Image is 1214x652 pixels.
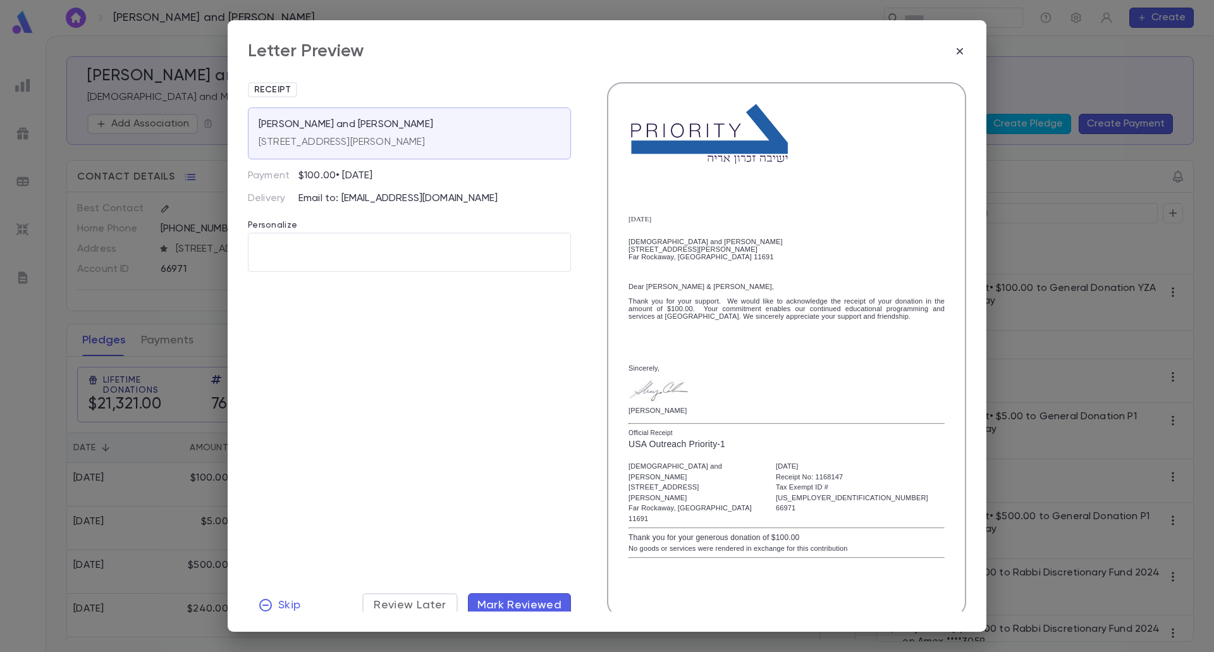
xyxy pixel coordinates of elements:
[628,543,945,554] div: No goods or services were rendered in exchange for this contribution
[776,503,945,514] div: 66971
[776,472,945,483] div: Receipt No: 1168147
[776,482,945,503] div: Tax Exempt ID #[US_EMPLOYER_IDENTIFICATION_NUMBER]
[248,169,298,182] p: Payment
[628,238,945,245] div: [DEMOGRAPHIC_DATA] and [PERSON_NAME]
[249,85,296,95] span: Receipt
[628,379,689,402] img: RSC Signature COLOR tiny.jpg
[298,169,372,182] p: $100.00 • [DATE]
[248,40,364,62] div: Letter Preview
[628,104,790,164] img: YZA.png
[628,532,945,543] div: Thank you for your generous donation of $100.00
[628,409,689,413] p: [PERSON_NAME]
[628,245,945,253] div: [STREET_ADDRESS][PERSON_NAME]
[628,283,945,290] p: Dear [PERSON_NAME] & [PERSON_NAME],
[628,438,945,451] div: USA Outreach Priority-1
[628,364,945,372] div: Sincerely,
[248,593,310,617] button: Skip
[628,461,756,482] div: [DEMOGRAPHIC_DATA] and [PERSON_NAME]
[477,598,562,612] span: Mark Reviewed
[259,136,426,149] p: [STREET_ADDRESS][PERSON_NAME]
[628,215,651,223] span: [DATE]
[628,482,756,503] div: [STREET_ADDRESS][PERSON_NAME]
[278,598,300,612] span: Skip
[628,297,945,320] p: Thank you for your support. We would like to acknowledge the receipt of your donation in the amou...
[628,428,945,438] div: Official Receipt
[374,598,446,612] span: Review Later
[248,205,571,233] p: Personalize
[776,461,945,472] div: [DATE]
[468,593,572,617] button: Mark Reviewed
[628,253,945,261] div: Far Rockaway, [GEOGRAPHIC_DATA] 11691
[259,118,433,131] p: [PERSON_NAME] and [PERSON_NAME]
[628,503,756,524] div: Far Rockaway, [GEOGRAPHIC_DATA] 11691
[362,593,457,617] button: Review Later
[298,192,571,205] p: Email to: [EMAIL_ADDRESS][DOMAIN_NAME]
[248,192,298,205] p: Delivery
